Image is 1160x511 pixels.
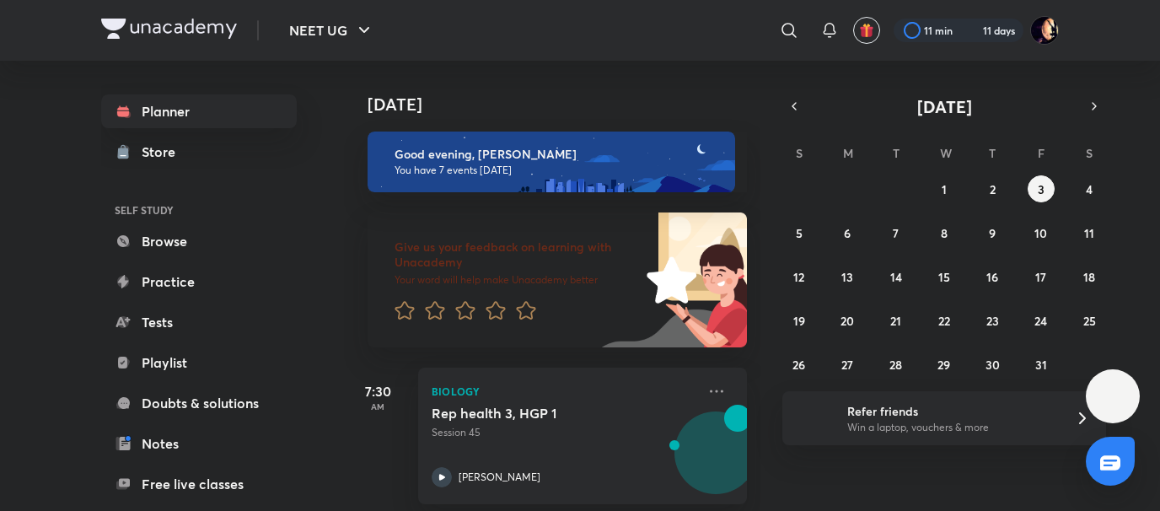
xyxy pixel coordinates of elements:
button: October 28, 2025 [883,351,910,378]
button: October 14, 2025 [883,263,910,290]
abbr: October 10, 2025 [1034,225,1047,241]
button: October 7, 2025 [883,219,910,246]
abbr: October 29, 2025 [937,357,950,373]
div: Store [142,142,185,162]
button: October 10, 2025 [1028,219,1055,246]
button: October 26, 2025 [786,351,813,378]
abbr: October 5, 2025 [796,225,803,241]
p: Win a laptop, vouchers & more [847,420,1055,435]
img: referral [796,401,830,435]
a: Tests [101,305,297,339]
button: October 5, 2025 [786,219,813,246]
abbr: October 11, 2025 [1084,225,1094,241]
p: Your word will help make Unacademy better [395,273,641,287]
p: You have 7 events [DATE] [395,164,720,177]
button: October 17, 2025 [1028,263,1055,290]
abbr: October 21, 2025 [890,313,901,329]
h5: 7:30 [344,381,411,401]
img: feedback_image [589,212,747,347]
a: Practice [101,265,297,299]
abbr: October 2, 2025 [990,181,996,197]
p: AM [344,401,411,411]
abbr: October 6, 2025 [844,225,851,241]
abbr: Thursday [989,145,996,161]
button: October 6, 2025 [834,219,861,246]
button: October 29, 2025 [931,351,958,378]
img: Company Logo [101,19,237,39]
button: October 15, 2025 [931,263,958,290]
h6: Give us your feedback on learning with Unacademy [395,239,641,270]
abbr: October 13, 2025 [841,269,853,285]
abbr: October 1, 2025 [942,181,947,197]
img: ttu [1103,386,1123,406]
button: October 18, 2025 [1076,263,1103,290]
abbr: October 20, 2025 [840,313,854,329]
button: October 2, 2025 [979,175,1006,202]
h5: Rep health 3, HGP 1 [432,405,642,422]
button: NEET UG [279,13,384,47]
a: Free live classes [101,467,297,501]
abbr: Sunday [796,145,803,161]
h6: Refer friends [847,402,1055,420]
abbr: October 7, 2025 [893,225,899,241]
abbr: Monday [843,145,853,161]
button: avatar [853,17,880,44]
a: Notes [101,427,297,460]
abbr: October 24, 2025 [1034,313,1047,329]
p: [PERSON_NAME] [459,470,540,485]
abbr: October 16, 2025 [986,269,998,285]
button: October 25, 2025 [1076,307,1103,334]
button: October 8, 2025 [931,219,958,246]
p: Biology [432,381,696,401]
a: Company Logo [101,19,237,43]
abbr: October 22, 2025 [938,313,950,329]
abbr: October 4, 2025 [1086,181,1093,197]
a: Doubts & solutions [101,386,297,420]
abbr: October 9, 2025 [989,225,996,241]
h4: [DATE] [368,94,764,115]
abbr: Saturday [1086,145,1093,161]
h6: Good evening, [PERSON_NAME] [395,147,720,162]
abbr: October 30, 2025 [985,357,1000,373]
button: October 13, 2025 [834,263,861,290]
img: evening [368,132,735,192]
button: October 24, 2025 [1028,307,1055,334]
button: October 3, 2025 [1028,175,1055,202]
button: October 31, 2025 [1028,351,1055,378]
abbr: October 31, 2025 [1035,357,1047,373]
button: October 4, 2025 [1076,175,1103,202]
button: October 16, 2025 [979,263,1006,290]
button: October 20, 2025 [834,307,861,334]
button: October 27, 2025 [834,351,861,378]
button: October 1, 2025 [931,175,958,202]
a: Store [101,135,297,169]
abbr: October 19, 2025 [793,313,805,329]
button: October 12, 2025 [786,263,813,290]
abbr: Wednesday [940,145,952,161]
a: Playlist [101,346,297,379]
abbr: October 8, 2025 [941,225,948,241]
abbr: October 15, 2025 [938,269,950,285]
abbr: Friday [1038,145,1045,161]
span: [DATE] [917,95,972,118]
button: October 19, 2025 [786,307,813,334]
abbr: October 25, 2025 [1083,313,1096,329]
abbr: October 26, 2025 [792,357,805,373]
abbr: October 27, 2025 [841,357,853,373]
abbr: October 17, 2025 [1035,269,1046,285]
a: Planner [101,94,297,128]
abbr: October 18, 2025 [1083,269,1095,285]
img: streak [963,22,980,39]
abbr: October 23, 2025 [986,313,999,329]
img: avatar [859,23,874,38]
button: October 11, 2025 [1076,219,1103,246]
img: Avatar [675,421,756,502]
abbr: October 14, 2025 [890,269,902,285]
abbr: October 28, 2025 [889,357,902,373]
button: October 21, 2025 [883,307,910,334]
abbr: October 12, 2025 [793,269,804,285]
button: October 30, 2025 [979,351,1006,378]
abbr: October 3, 2025 [1038,181,1045,197]
button: October 22, 2025 [931,307,958,334]
button: [DATE] [806,94,1082,118]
